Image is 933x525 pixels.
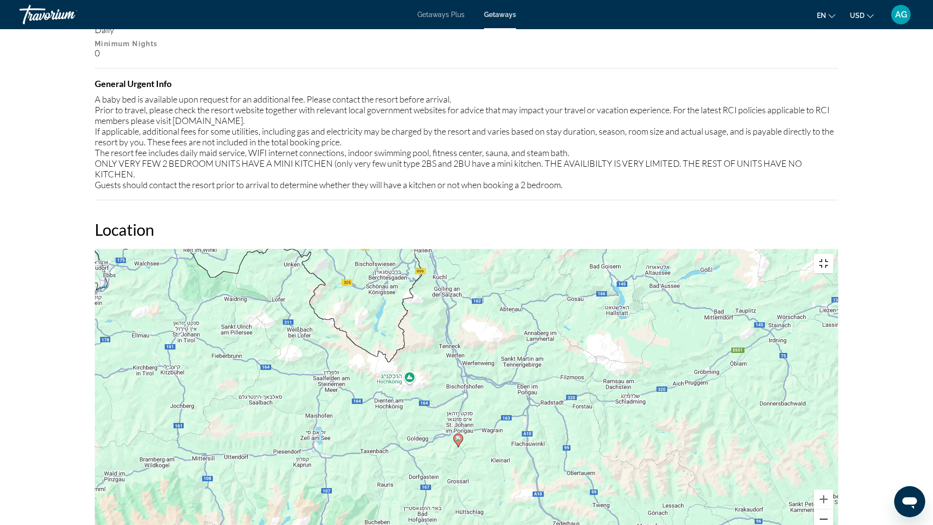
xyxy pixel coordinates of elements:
a: Getaways [484,11,516,18]
iframe: לחצן לפתיחת חלון הודעות הטקסט [894,486,925,517]
button: החלפה של מצב תצוגה למסך מלא [814,254,833,273]
div: A baby bed is available upon request for an additional fee. Please contact the resort before arri... [95,94,838,190]
p: Minimum Nights [95,40,838,48]
h2: Location [95,220,838,239]
span: en [817,12,826,19]
button: User Menu [888,4,914,25]
button: Change currency [850,8,874,22]
span: AG [895,10,907,19]
div: 0 [95,48,838,58]
a: Travorium [19,2,117,27]
button: Change language [817,8,835,22]
h4: General Urgent Info [95,78,838,89]
div: Daily [95,24,838,35]
span: USD [850,12,864,19]
a: Getaways Plus [417,11,465,18]
button: הגדלת התצוגה [814,490,833,509]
